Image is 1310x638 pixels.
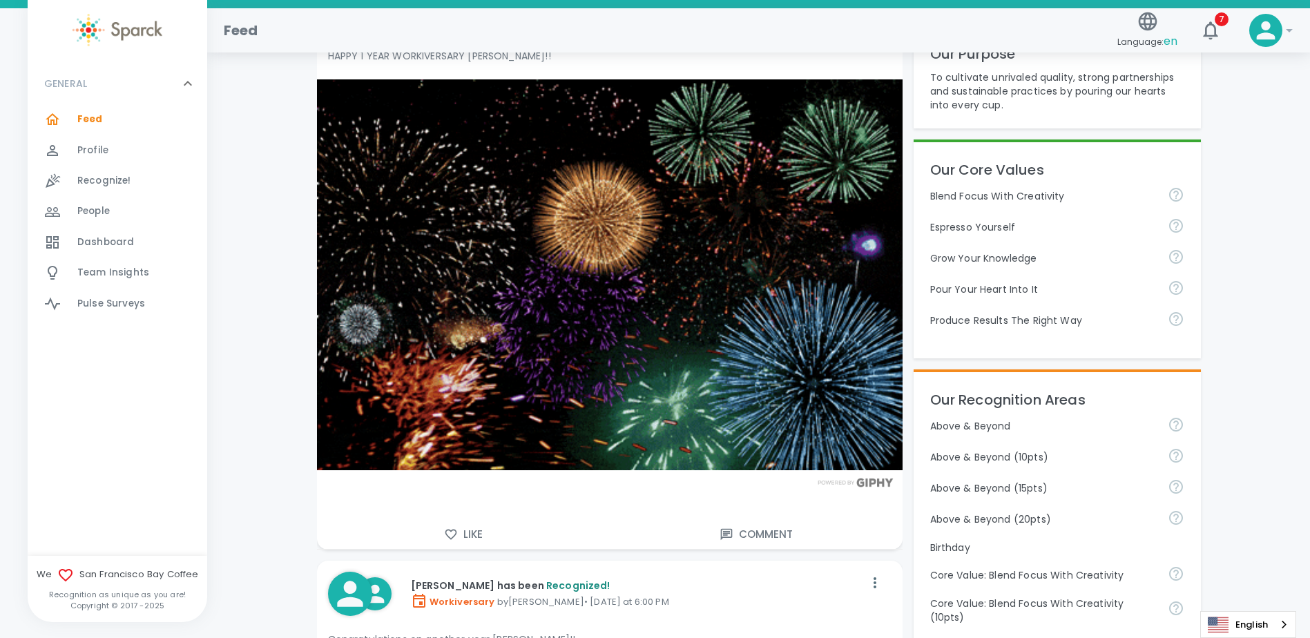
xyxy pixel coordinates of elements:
a: Recognize! [28,166,207,196]
button: Comment [610,520,903,549]
svg: For going above and beyond! [1168,478,1184,495]
span: Pulse Surveys [77,297,145,311]
p: Pour Your Heart Into It [930,282,1157,296]
span: Team Insights [77,266,149,280]
a: Profile [28,135,207,166]
svg: For going above and beyond! [1168,416,1184,433]
p: Above & Beyond (10pts) [930,450,1157,464]
span: Language: [1117,32,1177,51]
a: Feed [28,104,207,135]
div: GENERAL [28,63,207,104]
a: Team Insights [28,258,207,288]
svg: Find success working together and doing the right thing [1168,311,1184,327]
span: Feed [77,113,103,126]
p: Our Recognition Areas [930,389,1184,411]
p: To cultivate unrivaled quality, strong partnerships and sustainable practices by pouring our hear... [930,70,1184,112]
span: 7 [1215,12,1229,26]
span: Recognized! [546,579,610,592]
img: Sparck logo [73,14,162,46]
svg: Achieve goals today and innovate for tomorrow [1168,565,1184,582]
p: Produce Results The Right Way [930,313,1157,327]
p: by [PERSON_NAME] • [DATE] at 6:00 PM [411,592,864,609]
svg: Come to work to make a difference in your own way [1168,280,1184,296]
span: Recognize! [77,174,131,188]
svg: Achieve goals today and innovate for tomorrow [1168,186,1184,203]
button: Like [317,520,610,549]
span: en [1164,33,1177,49]
svg: Follow your curiosity and learn together [1168,249,1184,265]
aside: Language selected: English [1200,611,1296,638]
a: Pulse Surveys [28,289,207,319]
a: Sparck logo [28,14,207,46]
p: Birthday [930,541,1184,554]
img: Powered by GIPHY [814,478,897,487]
p: Blend Focus With Creativity [930,189,1157,203]
a: English [1201,612,1295,637]
span: Workiversary [411,595,495,608]
p: Core Value: Blend Focus With Creativity [930,568,1157,582]
span: Dashboard [77,235,134,249]
p: Above & Beyond (20pts) [930,512,1157,526]
p: GENERAL [44,77,87,90]
a: Dashboard [28,227,207,258]
a: People [28,196,207,226]
svg: Achieve goals today and innovate for tomorrow [1168,600,1184,617]
p: HAPPY 1 YEAR WORKIVERSARY [PERSON_NAME]!! [328,49,892,63]
p: [PERSON_NAME] has been [411,579,864,592]
div: Language [1200,611,1296,638]
h1: Feed [224,19,258,41]
button: Language:en [1112,6,1183,55]
svg: Share your voice and your ideas [1168,217,1184,234]
p: Grow Your Knowledge [930,251,1157,265]
svg: For going above and beyond! [1168,447,1184,464]
span: We San Francisco Bay Coffee [28,567,207,583]
p: Recognition as unique as you are! [28,589,207,600]
p: Our Core Values [930,159,1184,181]
p: Espresso Yourself [930,220,1157,234]
p: Above & Beyond (15pts) [930,481,1157,495]
p: Copyright © 2017 - 2025 [28,600,207,611]
button: 7 [1194,14,1227,47]
p: Core Value: Blend Focus With Creativity (10pts) [930,597,1157,624]
p: Above & Beyond [930,419,1157,433]
span: People [77,204,110,218]
svg: For going above and beyond! [1168,510,1184,526]
div: GENERAL [28,104,207,325]
span: Profile [77,144,108,157]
